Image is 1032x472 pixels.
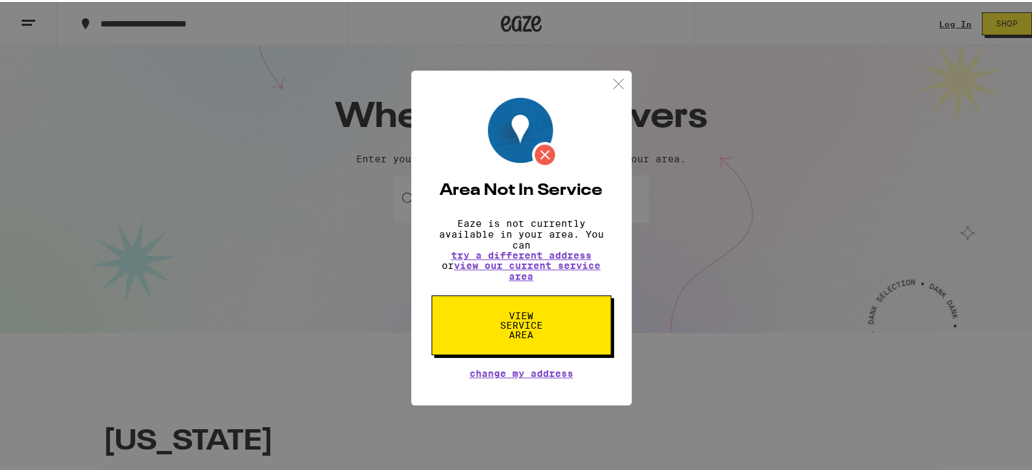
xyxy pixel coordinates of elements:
[8,10,98,20] span: Hi. Need any help?
[470,367,573,376] button: Change My Address
[454,258,600,280] a: view our current service area
[610,73,627,90] img: close.svg
[486,309,556,338] span: View Service Area
[432,293,611,353] button: View Service Area
[451,249,592,258] button: try a different address
[488,96,558,166] img: Location
[432,308,611,319] a: View Service Area
[432,181,611,197] h2: Area Not In Service
[432,216,611,280] p: Eaze is not currently available in your area. You can or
